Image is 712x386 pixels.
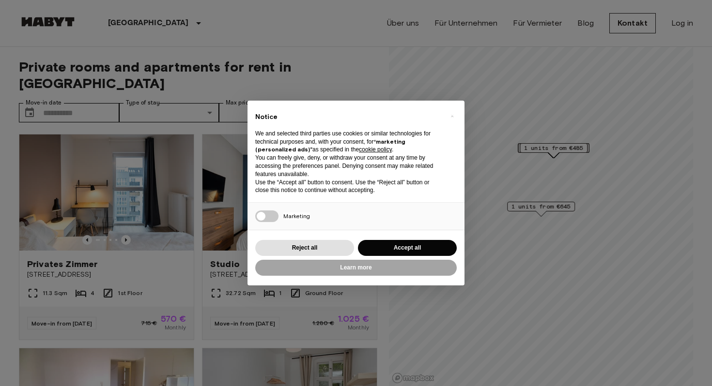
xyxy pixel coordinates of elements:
button: Reject all [255,240,354,256]
a: cookie policy [359,146,392,153]
button: Accept all [358,240,457,256]
p: Use the “Accept all” button to consent. Use the “Reject all” button or close this notice to conti... [255,178,441,195]
p: You can freely give, deny, or withdraw your consent at any time by accessing the preferences pane... [255,154,441,178]
h2: Notice [255,112,441,122]
span: Marketing [283,212,310,220]
span: × [450,110,454,122]
p: We and selected third parties use cookies or similar technologies for technical purposes and, wit... [255,130,441,154]
button: Learn more [255,260,457,276]
strong: “marketing (personalized ads)” [255,138,405,153]
button: Close this notice [444,108,460,124]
